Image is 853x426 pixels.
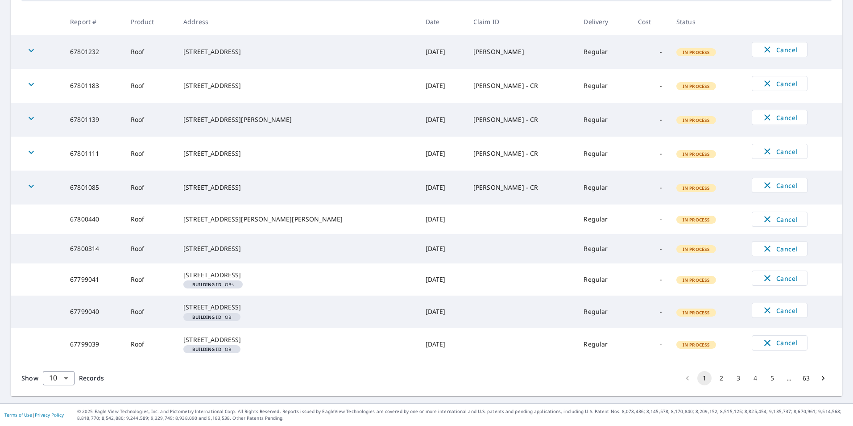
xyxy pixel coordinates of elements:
[677,277,716,283] span: In Process
[761,78,798,89] span: Cancel
[192,282,221,287] em: Building ID
[576,296,631,328] td: Regular
[183,271,411,280] div: [STREET_ADDRESS]
[63,205,123,234] td: 67800440
[752,42,807,57] button: Cancel
[631,69,669,103] td: -
[576,328,631,360] td: Regular
[752,271,807,286] button: Cancel
[677,117,716,123] span: In Process
[752,110,807,125] button: Cancel
[631,328,669,360] td: -
[631,8,669,35] th: Cost
[79,374,104,382] span: Records
[183,47,411,56] div: [STREET_ADDRESS]
[418,205,466,234] td: [DATE]
[63,263,123,296] td: 67799041
[761,180,798,191] span: Cancel
[124,328,177,360] td: Roof
[35,412,64,418] a: Privacy Policy
[418,296,466,328] td: [DATE]
[677,246,716,252] span: In Process
[466,35,577,69] td: [PERSON_NAME]
[752,178,807,193] button: Cancel
[124,234,177,263] td: Roof
[752,76,807,91] button: Cancel
[418,69,466,103] td: [DATE]
[714,371,729,385] button: Go to page 2
[63,137,123,171] td: 67801111
[124,137,177,171] td: Roof
[799,371,813,385] button: Go to page 63
[192,315,221,319] em: Building ID
[63,328,123,360] td: 67799039
[576,8,631,35] th: Delivery
[631,205,669,234] td: -
[631,171,669,205] td: -
[631,263,669,296] td: -
[765,371,779,385] button: Go to page 5
[677,309,716,316] span: In Process
[183,183,411,192] div: [STREET_ADDRESS]
[418,35,466,69] td: [DATE]
[124,171,177,205] td: Roof
[63,234,123,263] td: 67800314
[677,151,716,157] span: In Process
[192,347,221,351] em: Building ID
[183,115,411,124] div: [STREET_ADDRESS][PERSON_NAME]
[576,205,631,234] td: Regular
[124,296,177,328] td: Roof
[63,8,123,35] th: Report #
[124,35,177,69] td: Roof
[631,296,669,328] td: -
[576,35,631,69] td: Regular
[679,371,832,385] nav: pagination navigation
[677,342,716,348] span: In Process
[576,263,631,296] td: Regular
[4,412,64,418] p: |
[183,335,411,344] div: [STREET_ADDRESS]
[752,241,807,256] button: Cancel
[124,8,177,35] th: Product
[752,144,807,159] button: Cancel
[761,305,798,316] span: Cancel
[418,234,466,263] td: [DATE]
[183,149,411,158] div: [STREET_ADDRESS]
[183,303,411,312] div: [STREET_ADDRESS]
[731,371,745,385] button: Go to page 3
[816,371,830,385] button: Go to next page
[21,374,38,382] span: Show
[576,171,631,205] td: Regular
[752,212,807,227] button: Cancel
[124,103,177,137] td: Roof
[631,137,669,171] td: -
[466,8,577,35] th: Claim ID
[466,171,577,205] td: [PERSON_NAME] - CR
[43,371,75,385] div: Show 10 records
[466,137,577,171] td: [PERSON_NAME] - CR
[63,35,123,69] td: 67801232
[63,296,123,328] td: 67799040
[761,146,798,157] span: Cancel
[576,234,631,263] td: Regular
[176,8,418,35] th: Address
[677,83,716,89] span: In Process
[187,315,237,319] span: OB
[677,185,716,191] span: In Process
[124,69,177,103] td: Roof
[4,412,32,418] a: Terms of Use
[761,214,798,225] span: Cancel
[63,171,123,205] td: 67801085
[183,81,411,90] div: [STREET_ADDRESS]
[124,205,177,234] td: Roof
[761,44,798,55] span: Cancel
[631,103,669,137] td: -
[677,49,716,55] span: In Process
[418,103,466,137] td: [DATE]
[669,8,745,35] th: Status
[631,35,669,69] td: -
[124,263,177,296] td: Roof
[748,371,762,385] button: Go to page 4
[466,69,577,103] td: [PERSON_NAME] - CR
[576,137,631,171] td: Regular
